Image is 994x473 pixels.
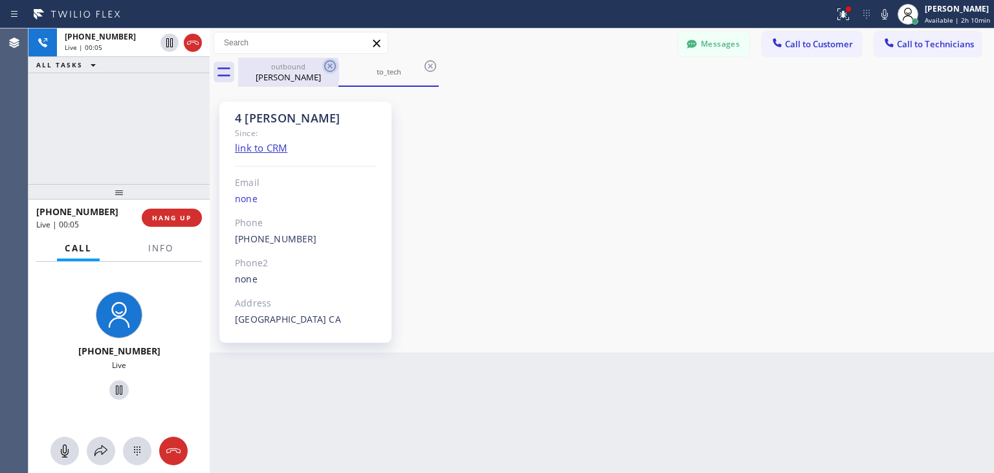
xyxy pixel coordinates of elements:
button: Call [57,236,100,261]
span: Live [112,360,126,371]
span: [PHONE_NUMBER] [36,205,118,218]
a: link to CRM [235,141,287,154]
div: Since: [235,126,377,141]
span: Live | 00:05 [36,219,79,230]
div: [PERSON_NAME] [925,3,990,14]
button: Messages [678,32,749,56]
span: ALL TASKS [36,60,83,69]
button: Info [140,236,181,261]
span: Call to Customer [785,38,853,50]
a: [PHONE_NUMBER] [235,233,317,245]
button: Mute [50,437,79,465]
div: Address [235,296,377,311]
button: ALL TASKS [28,57,109,73]
button: Hang up [159,437,188,465]
span: [PHONE_NUMBER] [65,31,136,42]
button: Open directory [87,437,115,465]
button: HANG UP [142,209,202,227]
div: Email [235,176,377,190]
div: Lewis Armstrong [239,58,337,87]
button: Hold Customer [109,380,129,400]
button: Hold Customer [160,34,179,52]
input: Search [214,32,388,53]
div: outbound [239,62,337,71]
span: Call to Technicians [897,38,974,50]
span: Live | 00:05 [65,43,102,52]
span: Call [65,242,92,254]
div: none [235,192,377,207]
div: Phone [235,216,377,231]
div: [GEOGRAPHIC_DATA] CA [235,312,377,327]
div: 4 [PERSON_NAME] [235,111,377,126]
span: [PHONE_NUMBER] [78,345,160,357]
span: Info [148,242,173,254]
span: Available | 2h 10min [925,16,990,25]
button: Mute [876,5,894,23]
button: Call to Customer [762,32,861,56]
button: Hang up [184,34,202,52]
div: Phone2 [235,256,377,271]
div: [PERSON_NAME] [239,71,337,83]
div: none [235,272,377,287]
span: HANG UP [152,213,192,222]
div: to_tech [340,67,437,76]
button: Call to Technicians [874,32,981,56]
button: Open dialpad [123,437,151,465]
